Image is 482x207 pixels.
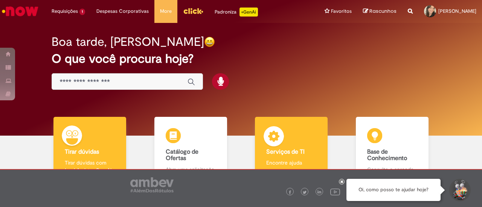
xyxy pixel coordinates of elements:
[288,190,292,194] img: logo_footer_facebook.png
[204,36,215,47] img: happy-face.png
[239,8,258,17] p: +GenAi
[65,148,99,156] b: Tirar dúvidas
[65,159,115,174] p: Tirar dúvidas com Lupi Assist e Gen Ai
[52,52,430,65] h2: O que você procura hoje?
[130,177,174,192] img: logo_footer_ambev_rotulo_gray.png
[166,166,216,173] p: Abra uma solicitação
[303,190,307,194] img: logo_footer_twitter.png
[369,8,397,15] span: Rascunhos
[1,4,40,19] img: ServiceNow
[367,166,417,173] p: Consulte e aprenda
[266,148,305,156] b: Serviços de TI
[241,117,342,182] a: Serviços de TI Encontre ajuda
[52,8,78,15] span: Requisições
[266,159,316,166] p: Encontre ajuda
[79,9,85,15] span: 1
[96,8,149,15] span: Despesas Corporativas
[331,8,352,15] span: Favoritos
[52,35,204,48] h2: Boa tarde, [PERSON_NAME]
[363,8,397,15] a: Rascunhos
[317,190,321,195] img: logo_footer_linkedin.png
[140,117,241,182] a: Catálogo de Ofertas Abra uma solicitação
[330,187,340,196] img: logo_footer_youtube.png
[438,8,476,14] span: [PERSON_NAME]
[342,117,443,182] a: Base de Conhecimento Consulte e aprenda
[367,148,407,162] b: Base de Conhecimento
[346,179,441,201] div: Oi, como posso te ajudar hoje?
[215,8,258,17] div: Padroniza
[160,8,172,15] span: More
[448,179,471,201] button: Iniciar Conversa de Suporte
[40,117,140,182] a: Tirar dúvidas Tirar dúvidas com Lupi Assist e Gen Ai
[166,148,198,162] b: Catálogo de Ofertas
[183,5,203,17] img: click_logo_yellow_360x200.png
